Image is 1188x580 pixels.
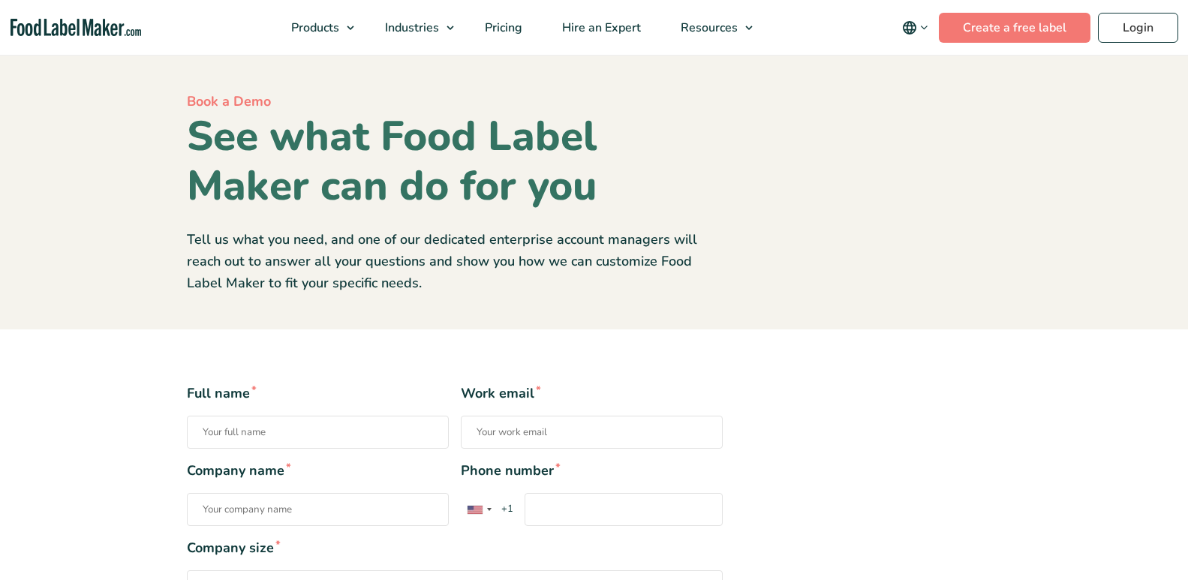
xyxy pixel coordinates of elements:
[187,416,449,449] input: Full name*
[461,416,723,449] input: Work email*
[525,493,723,526] input: Phone number* List of countries+1
[558,20,642,36] span: Hire an Expert
[187,383,449,404] span: Full name
[187,229,723,293] p: Tell us what you need, and one of our dedicated enterprise account managers will reach out to ans...
[461,461,723,481] span: Phone number
[1098,13,1178,43] a: Login
[287,20,341,36] span: Products
[939,13,1090,43] a: Create a free label
[187,538,723,558] span: Company size
[461,383,723,404] span: Work email
[187,112,723,211] h1: See what Food Label Maker can do for you
[187,92,271,110] span: Book a Demo
[462,494,496,525] div: United States: +1
[495,502,521,517] span: +1
[187,461,449,481] span: Company name
[480,20,524,36] span: Pricing
[380,20,441,36] span: Industries
[676,20,739,36] span: Resources
[187,493,449,526] input: Company name*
